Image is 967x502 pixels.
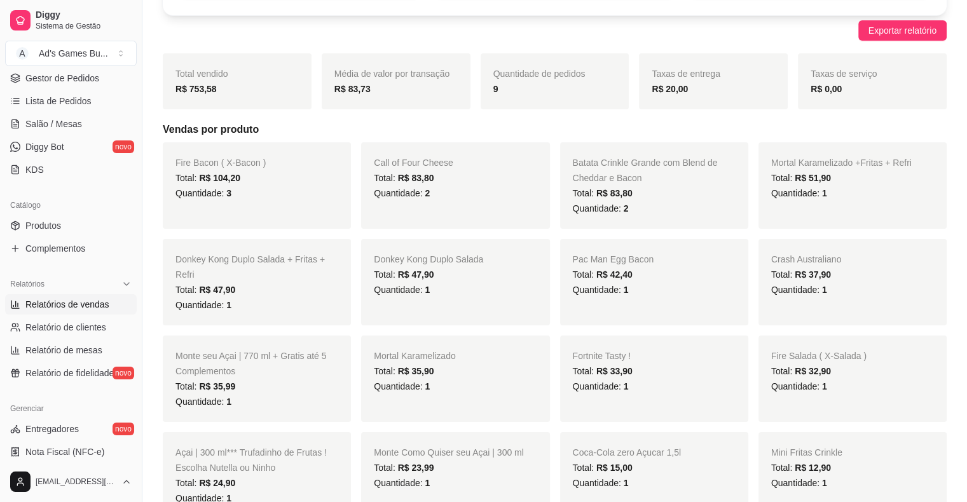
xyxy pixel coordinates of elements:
span: Monte Como Quiser seu Açai | 300 ml [374,447,524,458]
span: Total: [175,381,235,391]
span: Fortnite Tasty ! [573,351,631,361]
span: Relatório de clientes [25,321,106,334]
span: Fire Salada ( X-Salada ) [771,351,867,361]
span: Donkey Kong Duplo Salada [374,254,483,264]
a: Diggy Botnovo [5,137,137,157]
span: R$ 23,99 [398,463,434,473]
span: 2 [425,188,430,198]
span: 1 [624,285,629,295]
span: Quantidade: [175,188,231,198]
span: Produtos [25,219,61,232]
span: 1 [425,478,430,488]
span: 1 [822,381,827,391]
span: R$ 15,00 [596,463,633,473]
span: 1 [822,188,827,198]
span: Quantidade: [573,203,629,214]
span: Exportar relatório [868,24,936,37]
span: 1 [226,300,231,310]
span: Diggy [36,10,132,21]
span: Entregadores [25,423,79,435]
span: Gestor de Pedidos [25,72,99,85]
span: Quantidade: [175,300,231,310]
span: Média de valor por transação [334,69,449,79]
a: Entregadoresnovo [5,419,137,439]
strong: R$ 0,00 [811,84,842,94]
strong: R$ 753,58 [175,84,217,94]
span: Quantidade: [771,285,827,295]
span: 1 [822,478,827,488]
span: A [16,47,29,60]
a: KDS [5,159,137,180]
span: 2 [624,203,629,214]
span: Total: [573,188,633,198]
span: Mortal Karamelizado [374,351,455,361]
button: Select a team [5,41,137,66]
span: R$ 51,90 [795,173,831,183]
span: Monte seu Açai | 770 ml + Gratis até 5 Complementos [175,351,326,376]
span: Quantidade: [374,381,430,391]
button: Exportar relatório [858,20,947,41]
div: Gerenciar [5,398,137,419]
span: Quantidade: [573,285,629,295]
span: R$ 47,90 [199,285,235,295]
span: Relatório de fidelidade [25,367,114,379]
a: Relatório de clientes [5,317,137,337]
span: Total: [374,366,434,376]
span: Total: [573,269,633,280]
div: Catálogo [5,195,137,215]
span: 1 [425,381,430,391]
span: Relatório de mesas [25,344,102,356]
span: Quantidade: [573,478,629,488]
span: R$ 12,90 [795,463,831,473]
span: R$ 35,90 [398,366,434,376]
span: Quantidade: [374,188,430,198]
span: Lista de Pedidos [25,95,92,107]
span: Total: [573,463,633,473]
span: R$ 47,90 [398,269,434,280]
span: Salão / Mesas [25,118,82,130]
span: R$ 32,90 [795,366,831,376]
span: Quantidade: [374,478,430,488]
a: Relatórios de vendas [5,294,137,315]
span: R$ 35,99 [199,381,235,391]
span: Taxas de serviço [811,69,877,79]
a: Lista de Pedidos [5,91,137,111]
span: Crash Australiano [771,254,842,264]
span: Total: [374,269,434,280]
span: 1 [425,285,430,295]
span: Quantidade: [771,478,827,488]
span: Total: [573,366,633,376]
span: Total: [175,285,235,295]
span: Quantidade: [573,381,629,391]
span: Complementos [25,242,85,255]
span: Quantidade: [374,285,430,295]
span: Batata Crinkle Grande com Blend de Cheddar e Bacon [573,158,718,183]
a: Nota Fiscal (NFC-e) [5,442,137,462]
span: Total: [374,173,434,183]
a: Produtos [5,215,137,236]
span: Total: [771,173,831,183]
span: Pac Man Egg Bacon [573,254,654,264]
span: Taxas de entrega [652,69,720,79]
span: Total vendido [175,69,228,79]
a: Relatório de fidelidadenovo [5,363,137,383]
span: 1 [226,397,231,407]
span: Fire Bacon ( X-Bacon ) [175,158,266,168]
span: R$ 24,90 [199,478,235,488]
a: DiggySistema de Gestão [5,5,137,36]
a: Complementos [5,238,137,259]
span: R$ 83,80 [398,173,434,183]
span: Total: [175,173,240,183]
strong: R$ 20,00 [652,84,688,94]
span: 3 [226,188,231,198]
span: Açai | 300 ml*** Trufadinho de Frutas ! Escolha Nutella ou Ninho [175,447,327,473]
span: R$ 33,90 [596,366,633,376]
span: Quantidade de pedidos [493,69,586,79]
span: Total: [771,366,831,376]
span: 1 [624,478,629,488]
span: Call of Four Cheese [374,158,453,168]
span: [EMAIL_ADDRESS][DOMAIN_NAME] [36,477,116,487]
span: Coca-Cola zero Açucar 1,5l [573,447,681,458]
strong: 9 [493,84,498,94]
span: R$ 104,20 [199,173,240,183]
